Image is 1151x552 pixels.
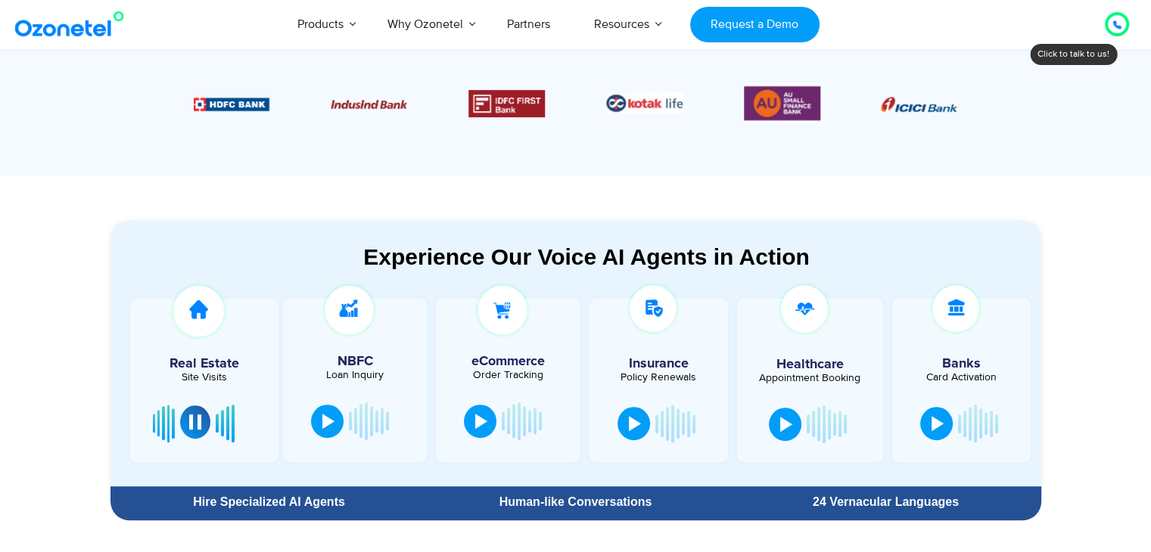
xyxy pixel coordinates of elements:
h5: Insurance [597,357,720,371]
div: Hire Specialized AI Agents [118,496,421,508]
div: Card Activation [900,372,1023,383]
img: Picture26.jpg [606,92,683,114]
div: 6 / 6 [744,83,820,123]
h5: NBFC [291,355,419,368]
div: 5 / 6 [606,92,683,114]
div: Appointment Booking [748,373,872,383]
div: Experience Our Voice AI Agents in Action [126,243,1048,270]
img: Picture9.png [193,98,269,110]
div: 1 / 6 [882,95,958,113]
h5: Healthcare [748,358,872,371]
img: Picture10.png [331,100,407,109]
img: Picture8.png [882,97,958,112]
div: Loan Inquiry [291,370,419,380]
div: Image Carousel [194,83,958,123]
div: Order Tracking [443,370,572,380]
a: Request a Demo [690,7,820,42]
div: 4 / 6 [468,90,545,117]
div: 2 / 6 [193,95,269,113]
h5: Real Estate [138,357,271,371]
div: Policy Renewals [597,372,720,383]
h5: Banks [900,357,1023,371]
img: Picture13.png [744,83,820,123]
img: Picture12.png [468,90,545,117]
h5: eCommerce [443,355,572,368]
div: Human-like Conversations [428,496,723,508]
div: Site Visits [138,372,271,383]
div: 3 / 6 [331,95,407,113]
div: 24 Vernacular Languages [738,496,1033,508]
